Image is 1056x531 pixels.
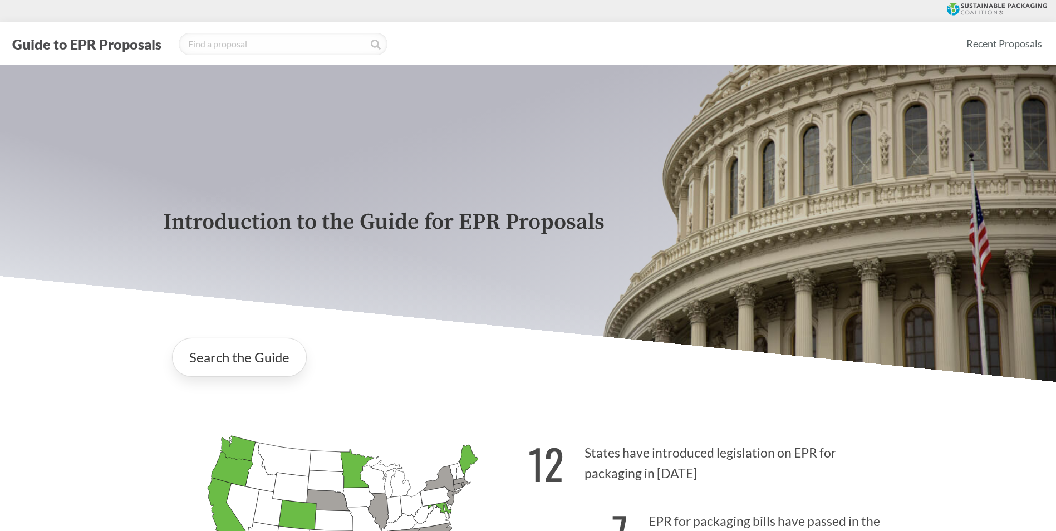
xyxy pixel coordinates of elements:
[528,426,893,494] p: States have introduced legislation on EPR for packaging in [DATE]
[163,210,893,235] p: Introduction to the Guide for EPR Proposals
[528,432,564,494] strong: 12
[172,338,307,377] a: Search the Guide
[961,31,1047,56] a: Recent Proposals
[9,35,165,53] button: Guide to EPR Proposals
[179,33,387,55] input: Find a proposal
